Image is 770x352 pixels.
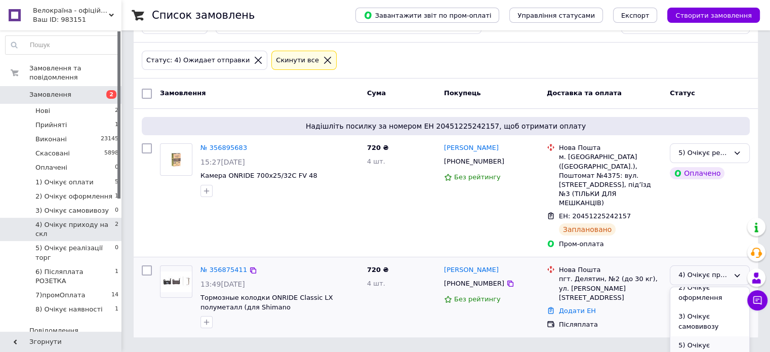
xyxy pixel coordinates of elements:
span: 13:49[DATE] [200,280,245,288]
span: 5898 [104,149,118,158]
span: 0 [115,163,118,172]
input: Пошук [6,36,119,54]
a: № 356895683 [200,144,247,151]
span: 5) Очікує реалізації торг [35,244,115,262]
span: 14 [111,291,118,300]
span: Нові [35,106,50,115]
div: Нова Пошта [559,265,662,275]
button: Завантажити звіт по пром-оплаті [355,8,499,23]
a: Створити замовлення [657,11,760,19]
span: Повідомлення [29,326,78,335]
span: Оплачені [35,163,67,172]
span: Управління статусами [517,12,595,19]
span: Замовлення [160,89,206,97]
button: Управління статусами [509,8,603,23]
span: Завантажити звіт по пром-оплаті [363,11,491,20]
span: Замовлення [29,90,71,99]
span: 3) Очікує самовивозу [35,206,109,215]
span: 1) Очікує оплати [35,178,94,187]
span: 2 [115,220,118,239]
a: [PERSON_NAME] [444,143,499,153]
a: № 356875411 [200,266,247,273]
a: Фото товару [160,143,192,176]
span: 8) Очікує наявності [35,305,103,314]
h1: Список замовлень [152,9,255,21]
span: 4 шт. [367,280,385,287]
div: 5) Очікує реалізації торг [678,148,729,159]
div: Ваш ID: 983151 [33,15,121,24]
span: 15:27[DATE] [200,158,245,166]
button: Експорт [613,8,658,23]
span: Замовлення та повідомлення [29,64,121,82]
div: 4) Очікує приходу на скл [678,270,729,281]
div: Післяплата [559,320,662,329]
div: Cкинути все [274,55,321,66]
span: 720 ₴ [367,144,389,151]
div: м. [GEOGRAPHIC_DATA] ([GEOGRAPHIC_DATA].), Поштомат №4375: вул. [STREET_ADDRESS], під’їзд №3 (ТІЛ... [559,152,662,208]
span: 1 [115,192,118,201]
span: 720 ₴ [367,266,389,273]
span: 5 [115,178,118,187]
div: Заплановано [559,223,616,236]
span: Покупець [444,89,481,97]
span: 2) Очікує оформлення [35,192,112,201]
li: 3) Очікує самовивозу [670,307,749,336]
span: [PHONE_NUMBER] [444,280,504,287]
span: 0 [115,244,118,262]
span: Скасовані [35,149,70,158]
span: 23145 [101,135,118,144]
a: [PERSON_NAME] [444,265,499,275]
span: Виконані [35,135,67,144]
span: Експорт [621,12,650,19]
span: 4) Очікує приходу на скл [35,220,115,239]
span: 2 [106,90,116,99]
a: Фото товару [160,265,192,298]
span: Статус [670,89,695,97]
div: Пром-оплата [559,240,662,249]
span: 7)промОплата [35,291,85,300]
span: [PHONE_NUMBER] [444,158,504,165]
span: Доставка та оплата [547,89,622,97]
span: Прийняті [35,121,67,130]
span: 2 [115,106,118,115]
span: Cума [367,89,386,97]
span: 1 [115,121,118,130]
img: Фото товару [160,149,192,170]
span: Без рейтингу [454,295,501,303]
div: Статус: 4) Ожидает отправки [144,55,252,66]
li: 2) Очікує оформлення [670,279,749,307]
div: пгт. Делятин, №2 (до 30 кг), ул. [PERSON_NAME][STREET_ADDRESS] [559,275,662,302]
span: 1 [115,305,118,314]
span: Надішліть посилку за номером ЕН 20451225242157, щоб отримати оплату [146,121,746,131]
img: Фото товару [160,271,192,292]
div: Оплачено [670,167,724,179]
span: ЕН: 20451225242157 [559,212,631,220]
a: Тормозные колодки ONRIDE Classic LX полуметалл (для Shimano M975/M800/M775/M585/S500) [200,294,333,320]
span: Велокраїна - офіційний веломагазин. Продаж велосипедів і комплектуючих з доставкою по Україні [33,6,109,15]
span: 6) Післяплата РОЗЕТКА [35,267,115,286]
span: 4 шт. [367,158,385,165]
span: 0 [115,206,118,215]
button: Створити замовлення [667,8,760,23]
div: Нова Пошта [559,143,662,152]
span: 1 [115,267,118,286]
span: Створити замовлення [675,12,752,19]
button: Чат з покупцем [747,290,767,310]
a: Камера ONRIDE 700x25/32C FV 48 [200,172,317,179]
span: Без рейтингу [454,173,501,181]
a: Додати ЕН [559,307,596,315]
